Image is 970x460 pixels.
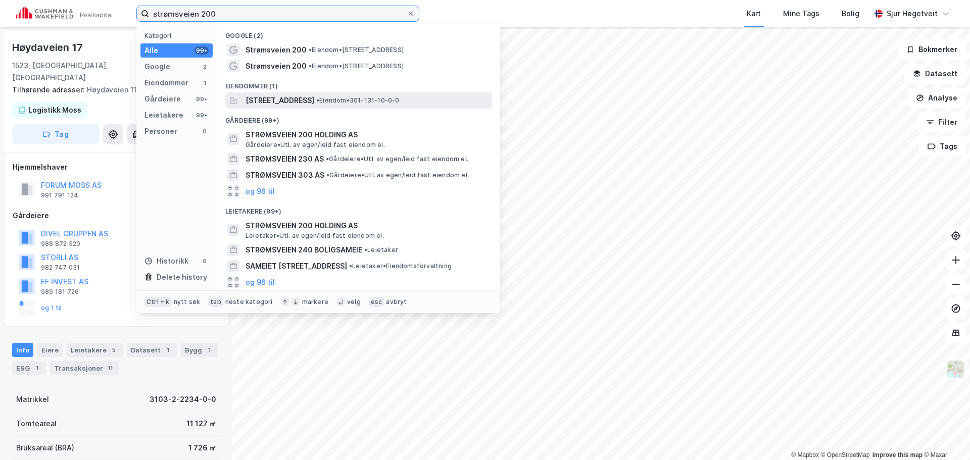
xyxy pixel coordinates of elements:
div: Mine Tags [783,8,819,20]
iframe: Chat Widget [919,412,970,460]
span: STRØMSVEIEN 200 HOLDING AS [246,220,488,232]
button: Tags [919,136,966,157]
span: Gårdeiere • Utl. av egen/leid fast eiendom el. [246,141,385,149]
div: Bygg [181,343,218,357]
button: Filter [917,112,966,132]
div: 1 [32,363,42,373]
span: STRØMSVEIEN 303 AS [246,169,324,181]
span: SAMEIET [STREET_ADDRESS] [246,260,347,272]
div: 99+ [195,95,209,103]
div: 3103-2-2234-0-0 [150,393,216,405]
div: Leietakere [67,343,123,357]
div: 0 [201,257,209,265]
div: 1 [201,79,209,87]
button: og 96 til [246,185,275,197]
div: 982 747 031 [41,264,80,272]
div: 11 127 ㎡ [186,418,216,430]
span: Eiendom • [STREET_ADDRESS] [309,62,404,70]
span: • [326,155,329,163]
div: avbryt [386,298,407,306]
span: Eiendom • [STREET_ADDRESS] [309,46,404,54]
div: Google [144,61,170,73]
span: Strømsveien 200 [246,60,307,72]
div: 2 [201,63,209,71]
a: Mapbox [791,451,819,458]
div: Eiere [37,343,63,357]
div: 99+ [195,111,209,119]
div: 1523, [GEOGRAPHIC_DATA], [GEOGRAPHIC_DATA] [12,60,174,84]
span: Eiendom • 301-131-10-0-0 [316,96,400,105]
div: Eiendommer (1) [217,74,500,92]
span: • [316,96,319,104]
div: Gårdeiere [13,210,220,222]
img: Z [946,360,965,379]
span: Gårdeiere • Utl. av egen/leid fast eiendom el. [326,171,469,179]
div: Høydaveien 11 [12,84,212,96]
div: markere [302,298,328,306]
span: • [326,171,329,179]
span: STRØMSVEIEN 230 AS [246,153,324,165]
div: Google (2) [217,24,500,42]
div: Matrikkel [16,393,49,405]
div: 11 [105,363,115,373]
button: Datasett [904,64,966,84]
div: Bruksareal (BRA) [16,442,74,454]
span: Strømsveien 200 [246,44,307,56]
div: Gårdeiere [144,93,181,105]
span: • [349,262,352,270]
img: cushman-wakefield-realkapital-logo.202ea83816669bd177139c58696a8fa1.svg [16,7,112,21]
div: Bolig [842,8,859,20]
span: STRØMSVEIEN 240 BOLIGSAMEIE [246,244,362,256]
button: Bokmerker [898,39,966,60]
span: [STREET_ADDRESS] [246,94,314,107]
span: • [309,46,312,54]
div: Leietakere (99+) [217,199,500,218]
div: Høydaveien 17 [12,39,84,56]
div: Delete history [157,271,207,283]
span: • [309,62,312,70]
span: Leietaker • Eiendomsforvaltning [349,262,452,270]
span: Leietaker • Utl. av egen/leid fast eiendom el. [246,232,384,240]
button: Tag [12,124,99,144]
div: ESG [12,361,46,375]
div: Personer [144,125,177,137]
a: OpenStreetMap [821,451,870,458]
div: Alle [144,44,158,57]
div: 989 181 726 [41,288,79,296]
div: Datasett [127,343,177,357]
div: Info [12,343,33,357]
div: tab [208,297,223,307]
div: Kart [747,8,761,20]
div: nytt søk [174,298,201,306]
div: 1 [163,345,173,355]
div: Hjemmelshaver [13,161,220,173]
a: Improve this map [872,451,923,458]
div: neste kategori [225,298,273,306]
span: Gårdeiere • Utl. av egen/leid fast eiendom el. [326,155,468,163]
div: Kontrollprogram for chat [919,412,970,460]
span: • [364,246,367,253]
span: Leietaker [364,246,398,254]
button: Analyse [907,88,966,108]
div: Eiendommer [144,77,188,89]
div: Ctrl + k [144,297,172,307]
div: Sjur Høgetveit [887,8,938,20]
div: Tomteareal [16,418,57,430]
div: 5 [109,345,119,355]
input: Søk på adresse, matrikkel, gårdeiere, leietakere eller personer [149,6,407,21]
div: 99+ [195,46,209,55]
div: 988 872 520 [41,240,80,248]
div: Leietakere [144,109,183,121]
div: esc [369,297,384,307]
span: STRØMSVEIEN 200 HOLDING AS [246,129,488,141]
div: Transaksjoner [50,361,119,375]
div: Logistikk Moss [28,104,81,116]
div: 0 [201,127,209,135]
div: 991 791 124 [41,191,78,199]
div: Historikk [144,255,188,267]
div: Gårdeiere (99+) [217,109,500,127]
div: velg [347,298,361,306]
span: Tilhørende adresser: [12,85,87,94]
div: 1 [204,345,214,355]
div: Kategori [144,32,213,39]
